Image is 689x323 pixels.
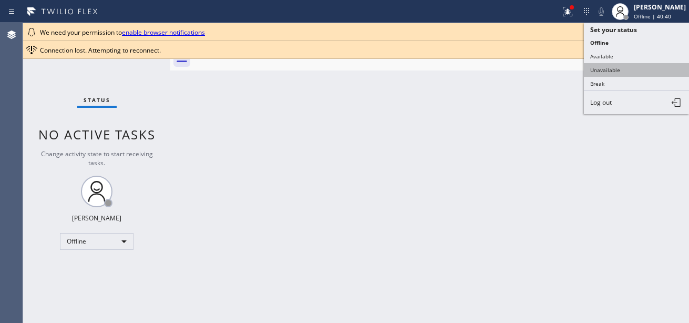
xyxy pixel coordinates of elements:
span: Connection lost. Attempting to reconnect. [40,46,161,55]
a: enable browser notifications [122,28,205,37]
span: No active tasks [38,126,156,143]
div: Offline [60,233,133,250]
span: Status [84,96,110,104]
div: [PERSON_NAME] [634,3,686,12]
div: [PERSON_NAME] [72,214,121,223]
span: Offline | 40:40 [634,13,671,20]
span: We need your permission to [40,28,205,37]
span: Change activity state to start receiving tasks. [41,149,153,167]
button: Mute [594,4,609,19]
